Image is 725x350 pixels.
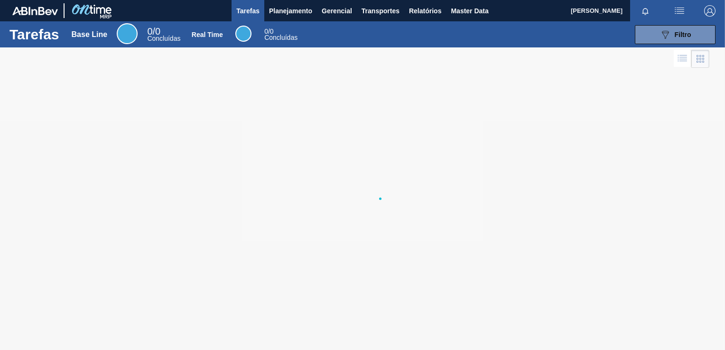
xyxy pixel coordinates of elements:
[675,31,691,38] span: Filtro
[630,4,660,18] button: Notificações
[635,25,716,44] button: Filtro
[362,5,400,17] span: Transportes
[9,29,59,40] h1: Tarefas
[451,5,488,17] span: Master Data
[235,26,251,42] div: Real Time
[117,23,138,44] div: Base Line
[147,35,180,42] span: Concluídas
[409,5,441,17] span: Relatórios
[264,28,268,35] span: 0
[236,5,260,17] span: Tarefas
[192,31,223,38] div: Real Time
[322,5,352,17] span: Gerencial
[264,28,273,35] span: / 0
[147,26,152,37] span: 0
[12,7,58,15] img: TNhmsLtSVTkK8tSr43FrP2fwEKptu5GPRR3wAAAABJRU5ErkJggg==
[264,34,297,41] span: Concluídas
[269,5,312,17] span: Planejamento
[674,5,685,17] img: userActions
[264,28,297,41] div: Real Time
[147,26,160,37] span: / 0
[704,5,716,17] img: Logout
[147,28,180,42] div: Base Line
[72,30,108,39] div: Base Line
